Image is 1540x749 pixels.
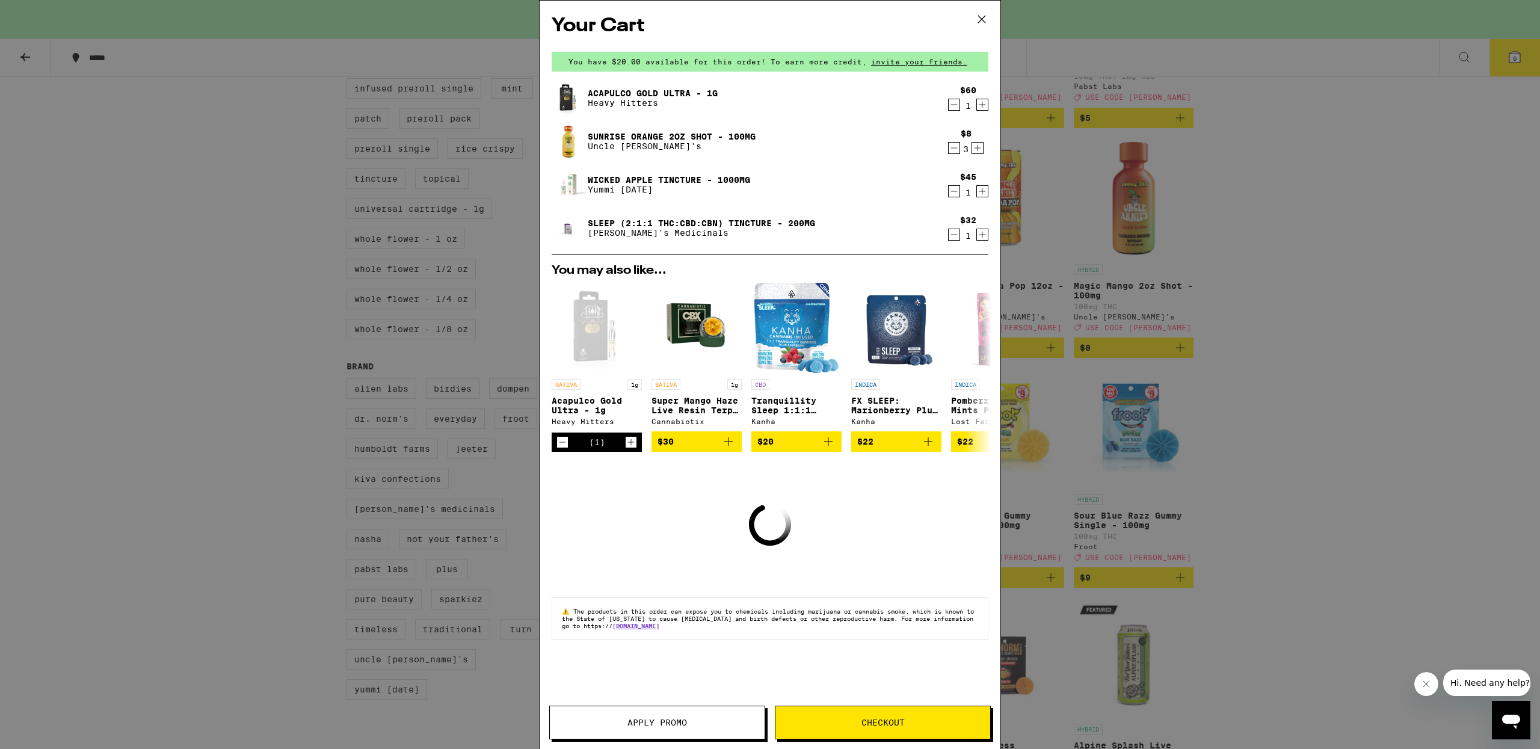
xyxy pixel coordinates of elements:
button: Increment [625,436,637,448]
p: Acapulco Gold Ultra - 1g [552,396,642,415]
button: Add to bag [651,431,742,452]
p: INDICA [851,379,880,390]
div: Kanha [851,418,941,425]
button: Add to bag [851,431,941,452]
p: Yummi [DATE] [588,185,750,194]
button: Decrement [556,436,568,448]
span: $22 [957,437,973,446]
div: 3 [961,144,972,154]
button: Increment [976,99,988,111]
a: Sleep (2:1:1 THC:CBD:CBN) Tincture - 200mg [588,218,815,228]
iframe: Close message [1414,672,1438,696]
button: Add to bag [751,431,842,452]
p: Pomberry x Kush Mints Punch Live Rosin Chews [951,396,1041,415]
div: $45 [960,172,976,182]
p: FX SLEEP: Marionberry Plum 3:2:1 Gummies [851,396,941,415]
p: [PERSON_NAME]'s Medicinals [588,228,815,238]
span: ⚠️ [562,608,573,615]
span: Apply Promo [627,718,687,727]
p: 1g [627,379,642,390]
div: 1 [960,188,976,197]
span: $20 [757,437,774,446]
div: 1 [960,231,976,241]
button: Decrement [948,185,960,197]
div: (1) [589,437,605,447]
iframe: Message from company [1443,670,1530,696]
p: INDICA [951,379,980,390]
img: Cannabiotix - Super Mango Haze Live Resin Terp Sugar - 1g [651,283,742,373]
h2: You may also like... [552,265,988,277]
p: Heavy Hitters [588,98,718,108]
button: Increment [972,142,984,154]
a: [DOMAIN_NAME] [612,622,659,629]
button: Increment [976,229,988,241]
span: You have $20.00 available for this order! To earn more credit, [568,58,867,66]
p: 1g [727,379,742,390]
span: invite your friends. [867,58,972,66]
a: Open page for Pomberry x Kush Mints Punch Live Rosin Chews from Lost Farm [951,283,1041,431]
p: Super Mango Haze Live Resin Terp Sugar - 1g [651,396,742,415]
div: 1 [960,101,976,111]
button: Decrement [948,229,960,241]
iframe: Button to launch messaging window [1492,701,1530,739]
img: Lost Farm - Pomberry x Kush Mints Punch Live Rosin Chews [951,283,1041,373]
div: Kanha [751,418,842,425]
p: SATIVA [552,379,581,390]
a: Sunrise Orange 2oz Shot - 100mg [588,132,756,141]
span: The products in this order can expose you to chemicals including marijuana or cannabis smoke, whi... [562,608,974,629]
img: Acapulco Gold Ultra - 1g [552,81,585,115]
div: $60 [960,85,976,95]
img: Kanha - FX SLEEP: Marionberry Plum 3:2:1 Gummies [859,283,934,373]
div: You have $20.00 available for this order! To earn more credit,invite your friends. [552,52,988,72]
p: CBD [751,379,769,390]
button: Checkout [775,706,991,739]
a: Open page for Super Mango Haze Live Resin Terp Sugar - 1g from Cannabiotix [651,283,742,431]
img: Kanha - Tranquillity Sleep 1:1:1 CBN:CBG Gummies [754,283,839,373]
p: Uncle [PERSON_NAME]'s [588,141,756,151]
a: Acapulco Gold Ultra - 1g [588,88,718,98]
button: Increment [976,185,988,197]
a: Wicked Apple Tincture - 1000mg [588,175,750,185]
span: Checkout [861,718,905,727]
button: Decrement [948,99,960,111]
button: Apply Promo [549,706,765,739]
button: Decrement [948,142,960,154]
h2: Your Cart [552,13,988,40]
a: Open page for FX SLEEP: Marionberry Plum 3:2:1 Gummies from Kanha [851,283,941,431]
span: $22 [857,437,873,446]
img: Wicked Apple Tincture - 1000mg [552,168,585,202]
button: Add to bag [951,431,1041,452]
div: $8 [961,129,972,138]
a: Open page for Tranquillity Sleep 1:1:1 CBN:CBG Gummies from Kanha [751,283,842,431]
p: SATIVA [651,379,680,390]
div: Cannabiotix [651,418,742,425]
a: Open page for Acapulco Gold Ultra - 1g from Heavy Hitters [552,283,642,433]
div: $32 [960,215,976,225]
div: Heavy Hitters [552,418,642,425]
img: Sleep (2:1:1 THC:CBD:CBN) Tincture - 200mg [552,218,585,238]
span: $30 [658,437,674,446]
p: Tranquillity Sleep 1:1:1 CBN:CBG Gummies [751,396,842,415]
img: Sunrise Orange 2oz Shot - 100mg [552,125,585,158]
div: Lost Farm [951,418,1041,425]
